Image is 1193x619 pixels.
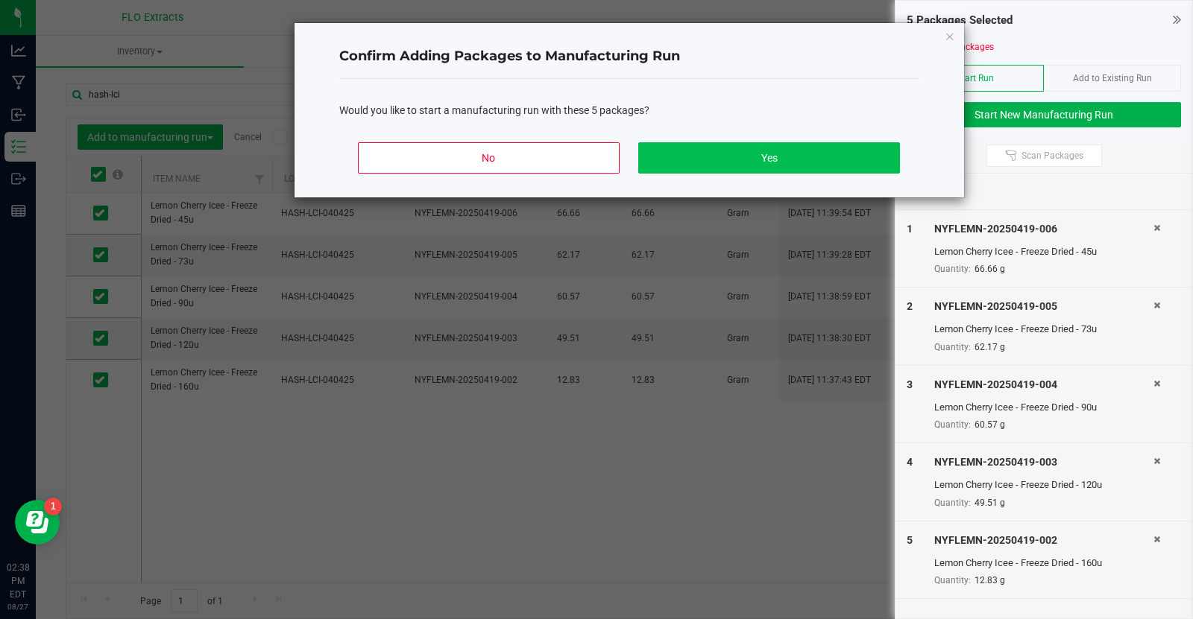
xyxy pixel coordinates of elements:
[945,27,955,45] button: Close
[339,47,919,66] h4: Confirm Adding Packages to Manufacturing Run
[358,142,619,174] button: No
[638,142,899,174] button: Yes
[339,103,919,118] div: Would you like to start a manufacturing run with these 5 packages?
[44,498,62,515] iframe: Resource center unread badge
[15,500,60,545] iframe: Resource center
